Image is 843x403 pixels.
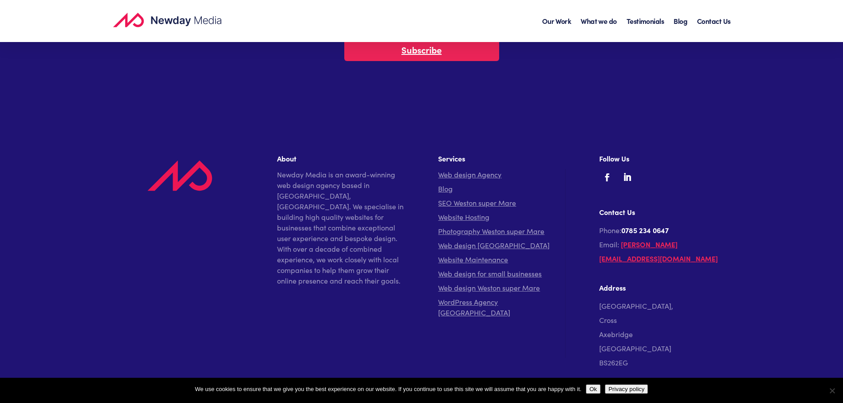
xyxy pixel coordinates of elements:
span: 0785 234 0647 [621,225,669,235]
a: Web design Weston super Mare [438,283,540,292]
img: new logo [113,12,230,27]
a: Website Maintenance [438,254,508,264]
a: Testimonials [627,14,664,42]
a: What we do [581,14,617,42]
h4: Services [438,153,566,169]
h4: Address [599,282,727,298]
button: Ok [586,384,600,394]
p: Phone: Email: [599,223,727,265]
a: [PERSON_NAME][EMAIL_ADDRESS][DOMAIN_NAME] [599,239,718,263]
p: [GEOGRAPHIC_DATA], Cross Axebridge [GEOGRAPHIC_DATA] BS262EG [599,299,727,369]
h4: Contact Us [599,206,727,223]
a: Contact Us [697,14,731,42]
p: Newday Media is an award-winning web design agency based in [GEOGRAPHIC_DATA], [GEOGRAPHIC_DATA].... [277,169,404,286]
a: Web design for small businesses [438,269,542,278]
a: Follow on LinkedIn [619,169,635,186]
button: Privacy policy [605,384,648,394]
a: Website Hosting [438,212,489,222]
a: SEO Weston super Mare [438,198,516,207]
a: Web design [GEOGRAPHIC_DATA] [438,240,550,250]
a: Photography Weston super Mare [438,226,544,236]
a: Blog [674,14,687,42]
span: No [828,386,836,395]
a: Our Work [542,14,571,42]
a: Follow on Facebook [599,169,615,185]
span: Subscribe [401,43,442,56]
span: We use cookies to ensure that we give you the best experience on our website. If you continue to ... [195,385,581,394]
h4: Follow Us [599,153,727,169]
a: Web design Agency [438,169,501,179]
a: Blog [438,184,453,193]
a: Newday Media [113,12,230,27]
h4: About [277,153,404,169]
a: WordPress Agency [GEOGRAPHIC_DATA] [438,297,510,317]
a: Subscribe [344,38,499,61]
